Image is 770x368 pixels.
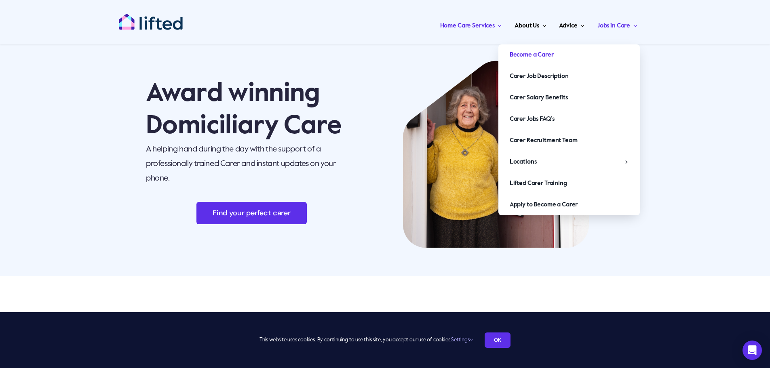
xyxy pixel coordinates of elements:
span: Carer Salary Benefits [510,91,568,104]
a: Carer Salary Benefits [498,87,640,108]
p: A helping hand during the day with the support of a professionally trained Carer and instant upda... [146,142,357,186]
h1: Award winning Domiciliary Care [146,78,357,142]
a: Carer Job Description [498,66,640,87]
span: Jobs in Care [597,19,630,32]
span: About Us [515,19,539,32]
a: Become a Carer [498,44,640,65]
a: Find your perfect carer [196,202,307,224]
span: This website uses cookies. By continuing to use this site, you accept our use of cookies. [259,334,473,347]
span: Carer Recruitment Team [510,134,578,147]
span: Locations [510,156,537,168]
nav: Main Menu [209,12,640,36]
a: OK [485,332,511,348]
a: About Us [512,12,548,36]
a: Settings [451,337,473,343]
a: Carer Jobs FAQ’s [498,109,640,130]
a: Locations [498,151,640,172]
span: Carer Job Description [510,70,569,83]
a: Advice [557,12,586,36]
a: lifted-logo [118,13,183,21]
span: Home Care Services [440,19,495,32]
span: Find your perfect carer [213,209,291,217]
span: Lifted Carer Training [510,177,567,190]
div: Open Intercom Messenger [743,341,762,360]
span: Advice [559,19,577,32]
span: Carer Jobs FAQ’s [510,113,555,126]
span: Apply to Become a Carer [510,198,578,211]
a: Apply to Become a Carer [498,194,640,215]
a: Lifted Carer Training [498,173,640,194]
span: Become a Carer [510,48,554,61]
a: Home Care Services [438,12,504,36]
a: Jobs in Care [595,12,640,36]
a: Carer Recruitment Team [498,130,640,151]
img: local authority hero [403,61,589,248]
